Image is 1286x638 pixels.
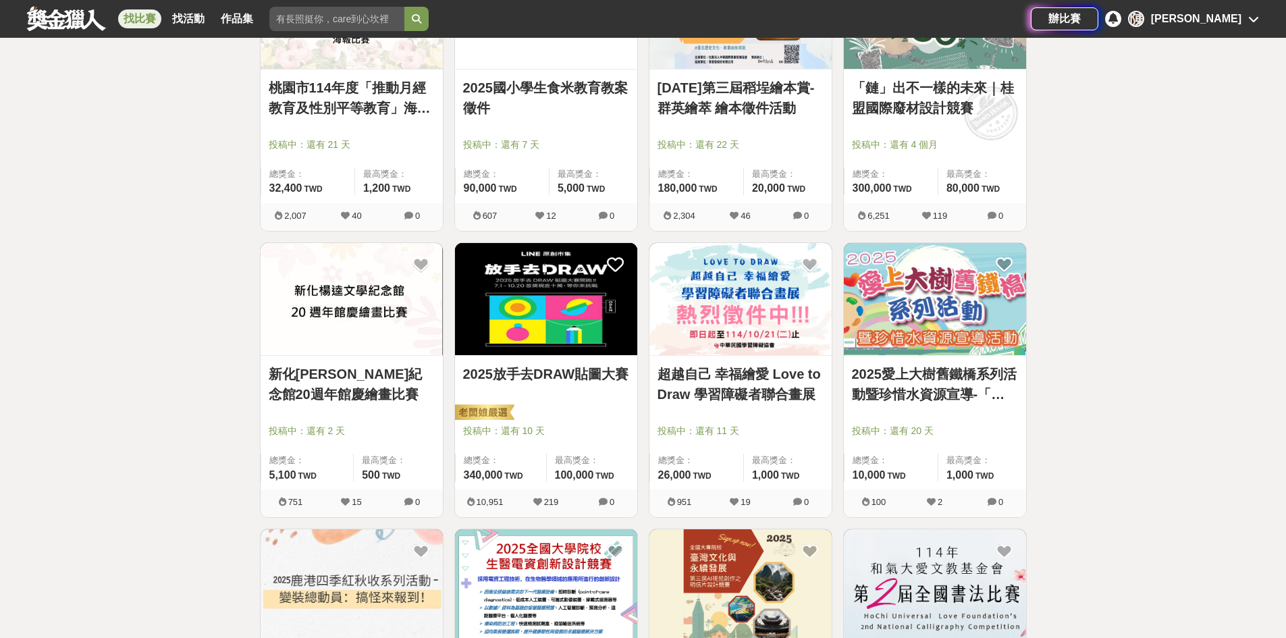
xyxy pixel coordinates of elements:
[284,211,306,221] span: 2,007
[555,469,594,481] span: 100,000
[844,243,1026,356] img: Cover Image
[781,471,799,481] span: TWD
[118,9,161,28] a: 找比賽
[741,211,750,221] span: 46
[867,211,890,221] span: 6,251
[752,182,785,194] span: 20,000
[872,497,886,507] span: 100
[887,471,905,481] span: TWD
[741,497,750,507] span: 19
[658,454,735,467] span: 總獎金：
[352,211,361,221] span: 40
[546,211,556,221] span: 12
[463,138,629,152] span: 投稿中：還有 7 天
[752,167,824,181] span: 最高獎金：
[658,138,824,152] span: 投稿中：還有 22 天
[853,469,886,481] span: 10,000
[673,211,695,221] span: 2,304
[269,182,302,194] span: 32,400
[455,243,637,356] img: Cover Image
[1031,7,1098,30] a: 辦比賽
[167,9,210,28] a: 找活動
[853,454,930,467] span: 總獎金：
[610,211,614,221] span: 0
[415,497,420,507] span: 0
[363,182,390,194] span: 1,200
[946,469,973,481] span: 1,000
[658,78,824,118] a: [DATE]第三屆稻埕繪本賞-群英繪萃 繪本徵件活動
[982,184,1000,194] span: TWD
[804,497,809,507] span: 0
[382,471,400,481] span: TWD
[587,184,605,194] span: TWD
[933,211,948,221] span: 119
[269,78,435,118] a: 桃園市114年度「推動月經教育及性別平等教育」海報比賽
[998,497,1003,507] span: 0
[649,243,832,356] img: Cover Image
[483,211,498,221] span: 607
[946,182,980,194] span: 80,000
[544,497,559,507] span: 219
[998,211,1003,221] span: 0
[269,167,346,181] span: 總獎金：
[362,454,434,467] span: 最高獎金：
[1151,11,1241,27] div: [PERSON_NAME]
[1128,11,1144,27] div: 陳
[610,497,614,507] span: 0
[464,454,538,467] span: 總獎金：
[558,182,585,194] span: 5,000
[269,7,404,31] input: 有長照挺你，care到心坎裡！青春出手，拍出照顧 影音徵件活動
[215,9,259,28] a: 作品集
[298,471,317,481] span: TWD
[893,184,911,194] span: TWD
[853,167,930,181] span: 總獎金：
[699,184,717,194] span: TWD
[463,78,629,118] a: 2025國小學生食米教育教案徵件
[752,469,779,481] span: 1,000
[304,184,322,194] span: TWD
[352,497,361,507] span: 15
[452,404,514,423] img: 老闆娘嚴選
[261,243,443,356] img: Cover Image
[787,184,805,194] span: TWD
[363,167,435,181] span: 最高獎金：
[464,167,541,181] span: 總獎金：
[463,424,629,438] span: 投稿中：還有 10 天
[392,184,410,194] span: TWD
[658,182,697,194] span: 180,000
[752,454,824,467] span: 最高獎金：
[658,424,824,438] span: 投稿中：還有 11 天
[555,454,629,467] span: 最高獎金：
[362,469,380,481] span: 500
[975,471,994,481] span: TWD
[269,138,435,152] span: 投稿中：還有 21 天
[658,167,735,181] span: 總獎金：
[852,364,1018,404] a: 2025愛上大樹舊鐵橋系列活動暨珍惜水資源宣導-「寫生活動」
[677,497,692,507] span: 951
[269,424,435,438] span: 投稿中：還有 2 天
[288,497,303,507] span: 751
[415,211,420,221] span: 0
[595,471,614,481] span: TWD
[693,471,711,481] span: TWD
[558,167,629,181] span: 最高獎金：
[269,364,435,404] a: 新化[PERSON_NAME]紀念館20週年館慶繪畫比賽
[938,497,942,507] span: 2
[477,497,504,507] span: 10,951
[658,364,824,404] a: 超越自己 幸福繪愛 Love to Draw 學習障礙者聯合畫展
[464,469,503,481] span: 340,000
[946,167,1018,181] span: 最高獎金：
[946,454,1018,467] span: 最高獎金：
[498,184,516,194] span: TWD
[804,211,809,221] span: 0
[269,469,296,481] span: 5,100
[853,182,892,194] span: 300,000
[464,182,497,194] span: 90,000
[463,364,629,384] a: 2025放手去DRAW貼圖大賽
[852,78,1018,118] a: 「鏈」出不一樣的未來｜桂盟國際廢材設計競賽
